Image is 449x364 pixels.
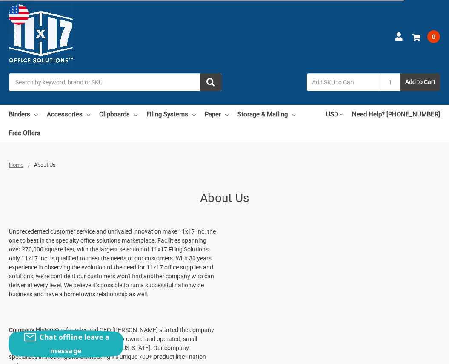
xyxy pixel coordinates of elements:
img: 11x17.com [9,5,73,69]
span: 0 [427,30,440,43]
a: Accessories [47,105,90,124]
strong: Company History [9,326,55,333]
span: Chat offline leave a message [40,332,109,355]
a: Binders [9,105,38,124]
a: Filing Systems [146,105,196,124]
h1: About Us [9,189,440,207]
span: About Us [34,162,56,168]
p: Unprecedented customer service and unrivaled innovation make 11x17 Inc. the one to beat in the sp... [9,227,216,299]
a: Storage & Mailing [237,105,295,124]
img: duty and tax information for United States [9,4,29,25]
input: Add SKU to Cart [307,73,380,91]
a: Free Offers [9,124,40,142]
a: 0 [412,26,440,48]
a: Need Help? [PHONE_NUMBER] [352,105,440,124]
button: Add to Cart [400,73,440,91]
a: Clipboards [99,105,137,124]
input: Search by keyword, brand or SKU [9,73,222,91]
a: Home [9,162,23,168]
a: Paper [205,105,229,124]
button: Chat offline leave a message [9,330,123,358]
a: USD [326,105,343,124]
